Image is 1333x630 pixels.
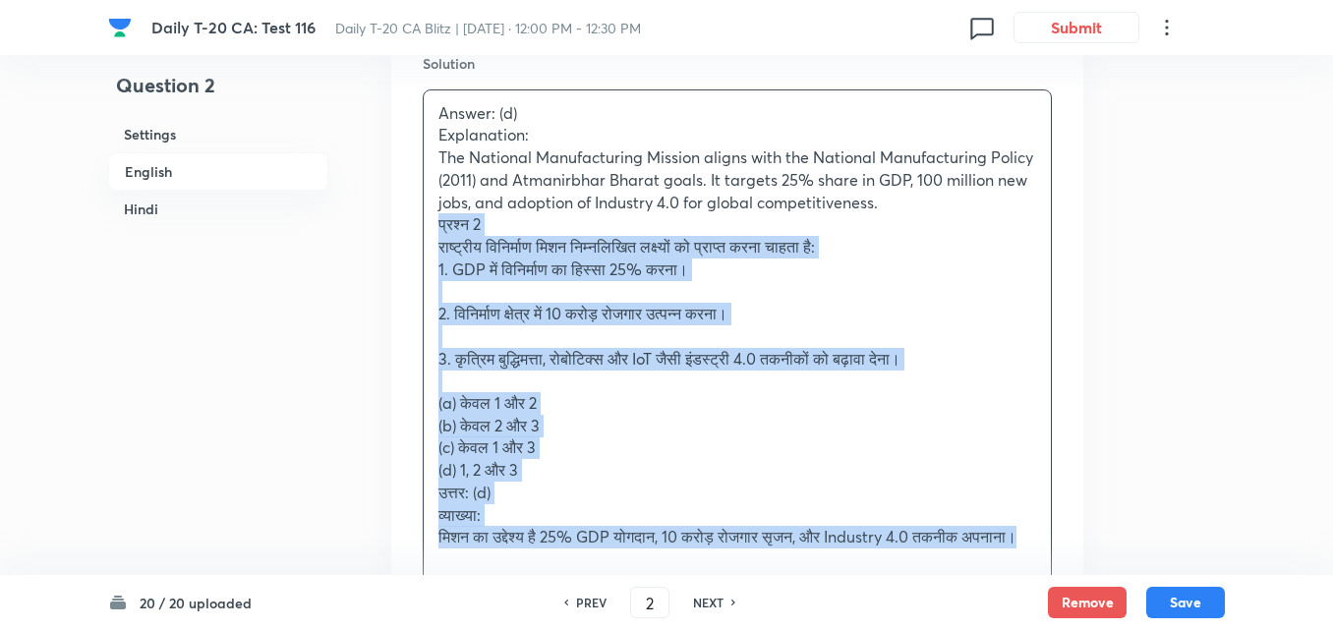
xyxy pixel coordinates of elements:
[438,415,1036,437] p: (b) केवल 2 और 3
[108,16,136,39] a: Company Logo
[423,53,1052,74] h6: Solution
[1048,587,1127,618] button: Remove
[693,594,724,611] h6: NEXT
[1146,587,1225,618] button: Save
[438,258,1036,281] p: 1. GDP में विनिर्माण का हिस्सा 25% करना।
[438,303,1036,325] p: 2. विनिर्माण क्षेत्र में 10 करोड़ रोजगार उत्पन्न करना।
[108,116,328,152] h6: Settings
[140,593,252,613] h6: 20 / 20 uploaded
[438,459,1036,482] p: (d) 1, 2 और 3
[438,348,1036,371] p: 3. कृत्रिम बुद्धिमत्ता, रोबोटिक्स और IoT जैसी इंडस्ट्री 4.0 तकनीकों को बढ़ावा देना।
[108,16,132,39] img: Company Logo
[108,152,328,191] h6: English
[576,594,607,611] h6: PREV
[438,526,1036,548] p: मिशन का उद्देश्य है 25% GDP योगदान, 10 करोड़ रोजगार सृजन, और Industry 4.0 तकनीक अपनाना।
[335,19,641,37] span: Daily T-20 CA Blitz | [DATE] · 12:00 PM - 12:30 PM
[108,71,328,116] h4: Question 2
[438,213,1036,236] p: प्रश्न 2
[438,124,1036,146] p: Explanation:
[1014,12,1139,43] button: Submit
[151,17,316,37] span: Daily T-20 CA: Test 116
[438,146,1036,213] p: The National Manufacturing Mission aligns with the National Manufacturing Policy (2011) and Atman...
[438,482,1036,504] p: उत्तर: (d)
[438,436,1036,459] p: (c) केवल 1 और 3
[438,392,1036,415] p: (a) केवल 1 और 2
[108,191,328,227] h6: Hindi
[438,236,1036,258] p: राष्ट्रीय विनिर्माण मिशन निम्नलिखित लक्ष्यों को प्राप्त करना चाहता है:
[438,102,1036,125] p: Answer: (d)
[438,504,1036,527] p: व्याख्या:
